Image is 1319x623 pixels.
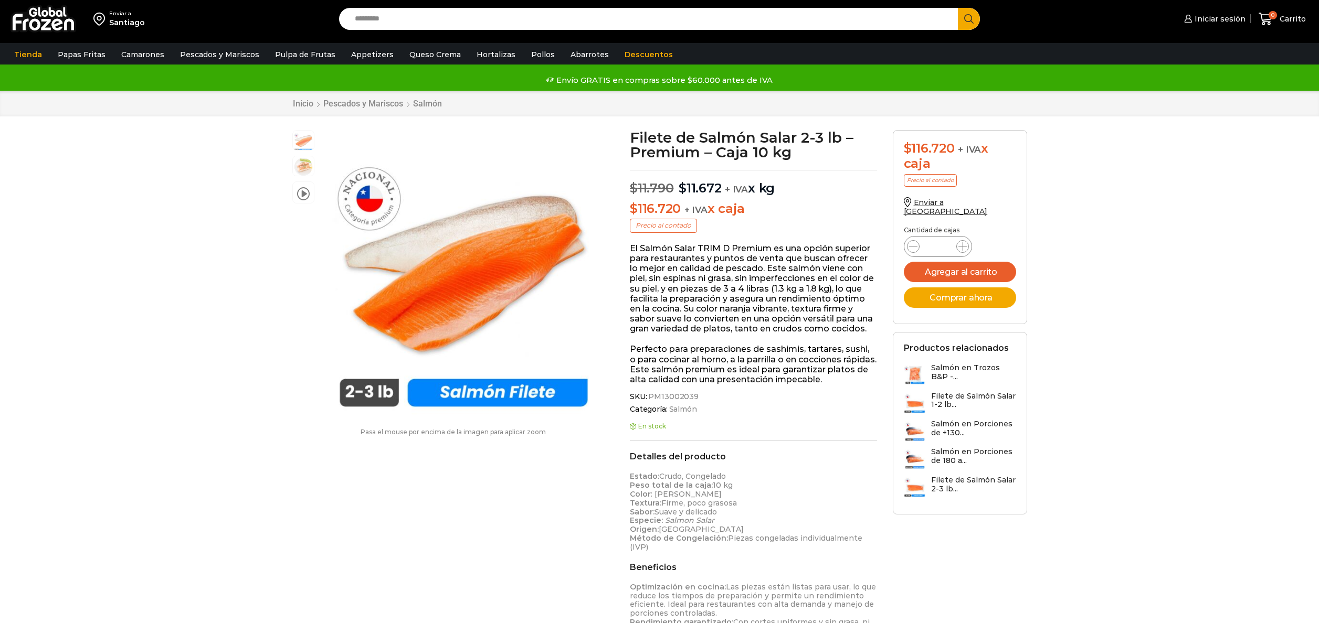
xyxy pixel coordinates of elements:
a: Appetizers [346,45,399,65]
a: Enviar a [GEOGRAPHIC_DATA] [904,198,988,216]
strong: Especie: [630,515,663,525]
div: x caja [904,141,1016,171]
a: Descuentos [619,45,678,65]
span: Carrito [1277,14,1306,24]
a: Tienda [9,45,47,65]
h2: Productos relacionados [904,343,1009,353]
em: Salmon Salar [665,515,714,525]
a: Papas Fritas [52,45,111,65]
h3: Filete de Salmón Salar 1-2 lb... [931,392,1016,410]
a: Salmón en Trozos B&P -... [904,363,1016,386]
a: Abarrotes [565,45,614,65]
span: plato-salmon [293,156,314,177]
strong: Optimización en cocina: [630,582,726,592]
a: Hortalizas [471,45,521,65]
div: Enviar a [109,10,145,17]
strong: Origen: [630,524,659,534]
h2: Detalles del producto [630,452,877,461]
p: x caja [630,201,877,217]
span: + IVA [958,144,981,155]
a: 0 Carrito [1256,7,1309,31]
h3: Salmón en Porciones de +130... [931,420,1016,437]
a: Pulpa de Frutas [270,45,341,65]
a: Salmón en Porciones de 180 a... [904,447,1016,470]
p: El Salmón Salar TRIM D Premium es una opción superior para restaurantes y puntos de venta que bus... [630,243,877,334]
a: Inicio [292,99,314,109]
strong: Estado: [630,471,659,481]
bdi: 116.720 [630,201,681,216]
p: Pasa el mouse por encima de la imagen para aplicar zoom [292,428,615,436]
a: Iniciar sesión [1181,8,1246,29]
span: 0 [1269,11,1277,19]
span: $ [630,180,638,196]
h3: Salmón en Porciones de 180 a... [931,447,1016,465]
button: Comprar ahora [904,287,1016,308]
span: $ [630,201,638,216]
button: Agregar al carrito [904,262,1016,282]
h1: Filete de Salmón Salar 2-3 lb – Premium – Caja 10 kg [630,130,877,159]
nav: Breadcrumb [292,99,442,109]
img: address-field-icon.svg [93,10,109,28]
a: Queso Crema [404,45,466,65]
a: Pescados y Mariscos [175,45,265,65]
p: x kg [630,170,877,196]
p: Cantidad de cajas [904,227,1016,234]
bdi: 11.672 [679,180,721,196]
button: Search button [958,8,980,30]
a: Salmón [413,99,442,109]
a: Camarones [116,45,170,65]
a: Pescados y Mariscos [323,99,404,109]
strong: Sabor: [630,507,655,517]
bdi: 116.720 [904,141,955,156]
span: Iniciar sesión [1192,14,1246,24]
span: SKU: [630,392,877,401]
p: Precio al contado [904,174,957,187]
div: Santiago [109,17,145,28]
span: salmon 2-3 lb [293,131,314,152]
span: $ [679,180,687,196]
span: PM13002039 [647,392,699,401]
input: Product quantity [928,239,948,254]
a: Salmón [668,405,697,414]
span: + IVA [684,205,708,215]
h3: Salmón en Trozos B&P -... [931,363,1016,381]
p: Perfecto para preparaciones de sashimis, tartares, sushi, o para cocinar al horno, a la parrilla ... [630,344,877,384]
a: Pollos [526,45,560,65]
p: Crudo, Congelado 10 kg : [PERSON_NAME] Firme, poco grasosa Suave y delicado [GEOGRAPHIC_DATA] Pie... [630,472,877,551]
strong: Textura: [630,498,661,508]
strong: Método de Congelación: [630,533,728,543]
p: Precio al contado [630,219,697,232]
span: $ [904,141,912,156]
strong: Peso total de la caja: [630,480,713,490]
a: Filete de Salmón Salar 2-3 lb... [904,476,1016,498]
p: En stock [630,423,877,430]
h2: Beneficios [630,562,877,572]
span: + IVA [725,184,748,195]
a: Filete de Salmón Salar 1-2 lb... [904,392,1016,414]
strong: Color [630,489,651,499]
h3: Filete de Salmón Salar 2-3 lb... [931,476,1016,493]
span: Categoría: [630,405,877,414]
bdi: 11.790 [630,180,673,196]
a: Salmón en Porciones de +130... [904,420,1016,442]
